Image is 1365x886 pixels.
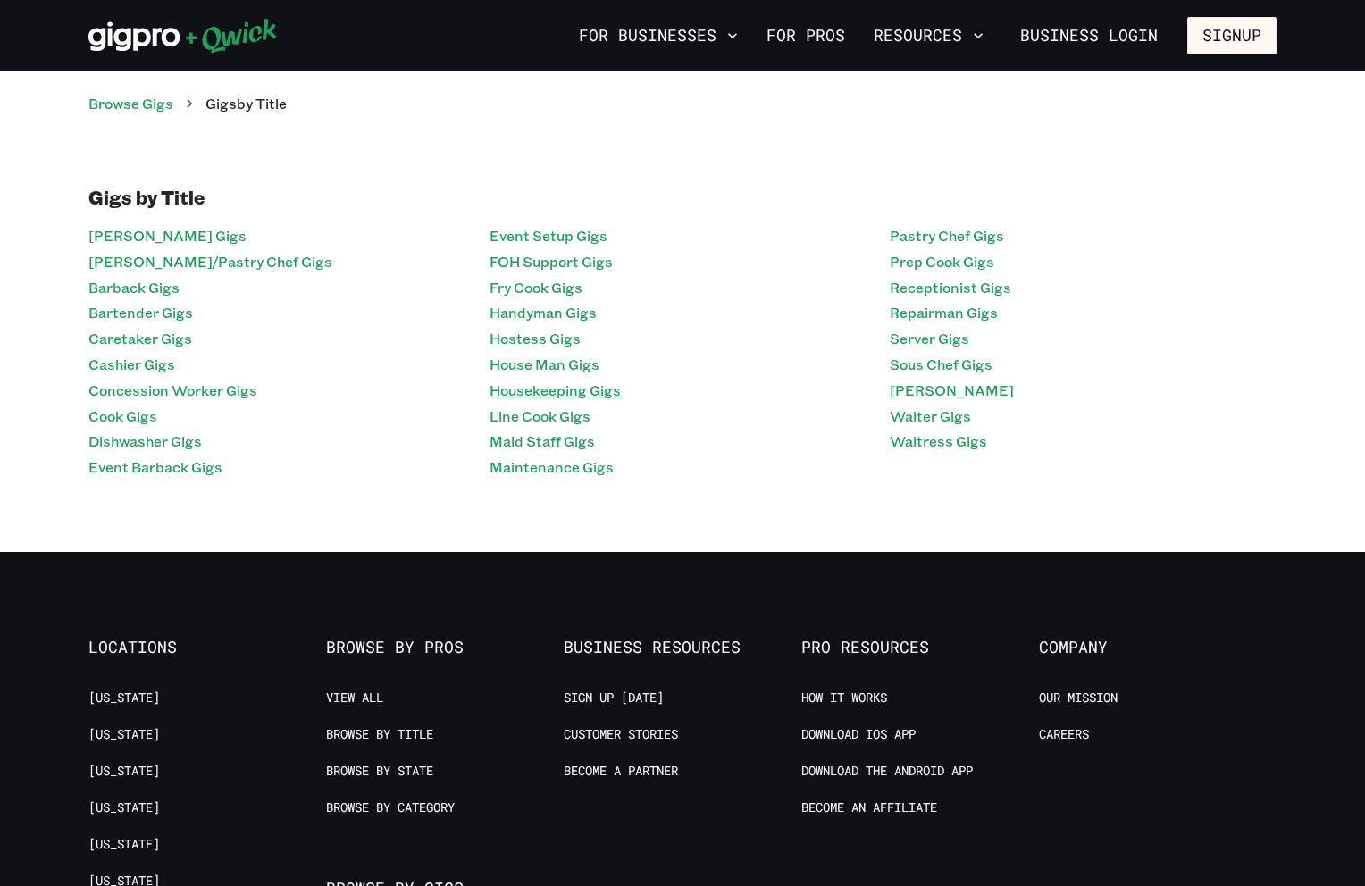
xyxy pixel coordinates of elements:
[326,799,455,816] a: Browse by Category
[490,455,614,481] a: Maintenance Gigs
[326,763,433,780] a: Browse by State
[890,352,992,378] a: Sous Chef Gigs
[867,21,991,51] button: Resources
[490,326,581,352] a: Hostess Gigs
[88,223,247,249] a: [PERSON_NAME] Gigs
[326,726,433,743] a: Browse by Title
[801,690,887,706] a: How it Works
[326,638,564,657] span: Browse by Pros
[490,275,582,301] a: Fry Cook Gigs
[1187,17,1277,54] button: Signup
[88,94,173,113] a: Browse Gigs
[801,799,937,816] a: Become an Affiliate
[334,843,1031,886] iframe: Netlify Drawer
[88,429,202,455] a: Dishwasher Gigs
[890,378,1014,404] a: [PERSON_NAME]
[1039,638,1277,657] span: Company
[490,378,621,404] a: Housekeeping Gigs
[1005,17,1173,54] a: Business Login
[572,21,745,51] button: For Businesses
[88,93,1277,114] nav: breadcrumb
[890,249,994,275] a: Prep Cook Gigs
[88,18,277,54] img: Qwick
[88,326,192,352] a: Caretaker Gigs
[890,404,971,430] a: Waiter Gigs
[88,799,160,816] a: [US_STATE]
[88,726,160,743] a: [US_STATE]
[490,404,590,430] a: Line Cook Gigs
[490,300,597,326] a: Handyman Gigs
[88,638,326,657] span: Locations
[801,726,916,743] a: Download IOS App
[88,186,1277,209] h1: Gigs by Title
[205,93,287,114] p: Gigs by Title
[890,300,998,326] a: Repairman Gigs
[890,429,987,455] a: Waitress Gigs
[490,249,613,275] a: FOH Support Gigs
[890,223,1004,249] a: Pastry Chef Gigs
[564,726,678,743] a: Customer stories
[490,429,595,455] a: Maid Staff Gigs
[564,763,678,780] a: Become a Partner
[801,763,973,780] a: Download the Android App
[88,455,222,481] a: Event Barback Gigs
[1039,690,1118,706] a: Our Mission
[759,21,852,51] a: For Pros
[88,249,332,275] a: [PERSON_NAME]/Pastry Chef Gigs
[564,638,801,657] span: Business Resources
[88,378,257,404] a: Concession Worker Gigs
[890,275,1011,301] a: Receptionist Gigs
[801,638,1039,657] span: Pro Resources
[890,326,969,352] a: Server Gigs
[490,352,599,378] a: House Man Gigs
[88,275,180,301] a: Barback Gigs
[88,404,157,430] a: Cook Gigs
[88,352,175,378] a: Cashier Gigs
[326,690,383,706] a: View All
[88,763,160,780] a: [US_STATE]
[88,300,193,326] a: Bartender Gigs
[1039,726,1089,743] a: Careers
[564,690,664,706] a: Sign up [DATE]
[88,690,160,706] a: [US_STATE]
[88,836,160,853] a: [US_STATE]
[490,223,607,249] a: Event Setup Gigs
